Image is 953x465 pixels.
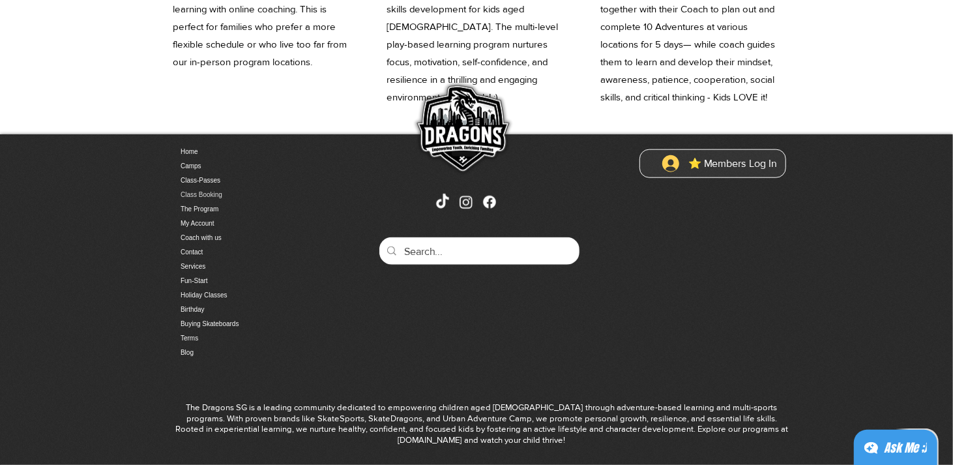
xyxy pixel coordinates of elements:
[181,274,317,288] a: Fun-Start
[408,76,516,184] img: Skate Dragons logo with the slogan 'Empowering Youth, Enriching Families' in Singapore.
[181,145,317,360] nav: Site
[181,303,317,317] a: Birthday
[175,402,788,444] span: The Dragons SG is a leading community dedicated to empowering children aged [DEMOGRAPHIC_DATA] th...
[884,439,927,457] div: Ask Me ;)
[181,231,317,245] a: Coach with us
[181,245,317,260] a: Contact
[653,151,785,176] button: ⭐ Members Log In
[434,194,498,211] ul: Social Bar
[181,145,317,159] a: Home
[181,260,317,274] a: Services
[181,346,317,360] a: Blog
[181,202,317,217] a: The Program
[181,331,317,346] a: Terms
[181,173,317,188] a: Class-Passes
[181,217,317,231] a: My Account
[181,159,317,173] a: Camps
[181,288,317,303] a: Holiday Classes
[404,237,552,267] input: Search...
[684,157,781,171] span: ⭐ Members Log In
[181,317,317,331] a: Buying Skateboards
[181,188,317,202] a: Class Booking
